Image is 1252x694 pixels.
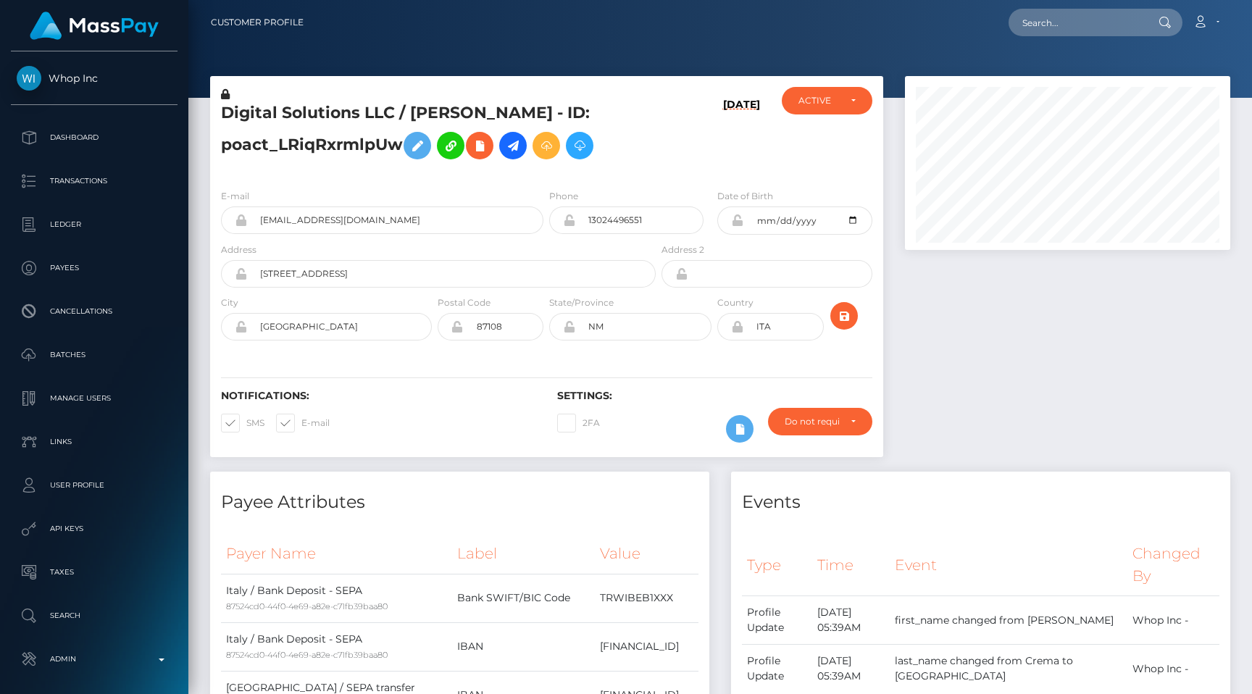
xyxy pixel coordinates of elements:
span: Whop Inc [11,72,178,85]
h4: Events [742,490,1219,515]
button: ACTIVE [782,87,872,114]
h4: Payee Attributes [221,490,698,515]
label: E-mail [221,190,249,203]
input: Search... [1009,9,1145,36]
p: Cancellations [17,301,172,322]
a: Cancellations [11,293,178,330]
td: TRWIBEB1XXX [595,574,698,622]
div: Do not require [785,416,839,427]
label: Country [717,296,754,309]
a: Search [11,598,178,634]
th: Value [595,534,698,574]
a: Manage Users [11,380,178,417]
th: Payer Name [221,534,452,574]
th: Changed By [1127,534,1219,595]
a: Initiate Payout [499,132,527,159]
td: Italy / Bank Deposit - SEPA [221,622,452,671]
td: Whop Inc - [1127,645,1219,693]
th: Label [452,534,595,574]
h5: Digital Solutions LLC / [PERSON_NAME] - ID: poact_LRiqRxrmlpUw [221,102,648,167]
img: MassPay Logo [30,12,159,40]
p: Payees [17,257,172,279]
a: Admin [11,641,178,677]
td: last_name changed from Crema to [GEOGRAPHIC_DATA] [890,645,1127,693]
a: User Profile [11,467,178,503]
label: Address 2 [662,243,704,256]
img: Whop Inc [17,66,41,91]
p: Links [17,431,172,453]
h6: Settings: [557,390,872,402]
a: Payees [11,250,178,286]
td: [DATE] 05:39AM [812,645,890,693]
h6: [DATE] [723,99,760,172]
p: Admin [17,648,172,670]
label: Phone [549,190,578,203]
label: Postal Code [438,296,491,309]
label: E-mail [276,414,330,432]
button: Do not require [768,408,872,435]
p: Dashboard [17,127,172,149]
h6: Notifications: [221,390,535,402]
th: Time [812,534,890,595]
a: Transactions [11,163,178,199]
p: Taxes [17,561,172,583]
p: API Keys [17,518,172,540]
p: Ledger [17,214,172,235]
td: [DATE] 05:39AM [812,596,890,645]
label: State/Province [549,296,614,309]
td: [FINANCIAL_ID] [595,622,698,671]
div: ACTIVE [798,95,839,106]
td: first_name changed from [PERSON_NAME] [890,596,1127,645]
p: User Profile [17,474,172,496]
td: Bank SWIFT/BIC Code [452,574,595,622]
small: 87524cd0-44f0-4e69-a82e-c71fb39baa80 [226,650,388,660]
label: Date of Birth [717,190,773,203]
a: Links [11,424,178,460]
td: Profile Update [742,645,812,693]
label: Address [221,243,256,256]
p: Manage Users [17,388,172,409]
td: Whop Inc - [1127,596,1219,645]
p: Search [17,605,172,627]
td: Profile Update [742,596,812,645]
small: 87524cd0-44f0-4e69-a82e-c71fb39baa80 [226,601,388,611]
a: Batches [11,337,178,373]
a: Ledger [11,206,178,243]
a: Customer Profile [211,7,304,38]
td: Italy / Bank Deposit - SEPA [221,574,452,622]
label: SMS [221,414,264,432]
a: Taxes [11,554,178,590]
th: Event [890,534,1127,595]
td: IBAN [452,622,595,671]
a: API Keys [11,511,178,547]
p: Transactions [17,170,172,192]
a: Dashboard [11,120,178,156]
label: 2FA [557,414,600,432]
p: Batches [17,344,172,366]
label: City [221,296,238,309]
th: Type [742,534,812,595]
